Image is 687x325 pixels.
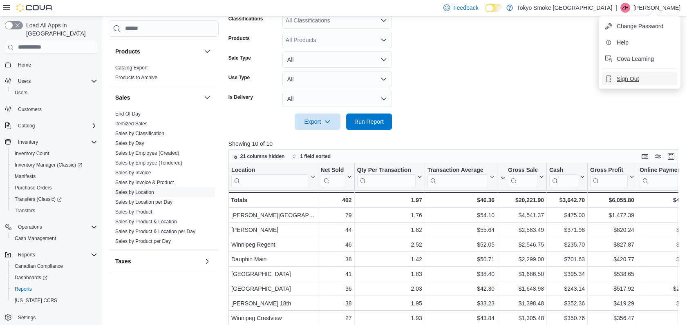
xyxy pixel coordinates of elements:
div: Location [231,166,309,174]
div: Sales [109,109,219,249]
div: Gross Profit [590,166,628,174]
div: 2.03 [357,284,422,294]
span: Catalog Export [115,65,148,71]
div: $20,221.90 [500,195,544,205]
div: [PERSON_NAME] 18th [231,298,316,308]
div: 36 [320,284,351,294]
a: Sales by Classification [115,131,164,136]
button: Open list of options [380,17,387,24]
div: [GEOGRAPHIC_DATA] [231,269,316,279]
span: Transfers (Classic) [15,196,62,203]
span: Cova Learning [617,55,654,63]
a: Dashboards [8,272,101,283]
span: Dashboards [11,273,97,283]
span: Load All Apps in [GEOGRAPHIC_DATA] [23,21,97,38]
span: Users [18,78,31,85]
h3: Taxes [115,257,131,265]
div: 1.83 [357,269,422,279]
div: Totals [231,195,316,205]
span: Reports [11,284,97,294]
div: $243.14 [549,284,585,294]
div: Transaction Average [427,166,488,174]
span: Transfers [15,207,35,214]
div: $2,299.00 [500,254,544,264]
div: $38.40 [427,269,495,279]
div: 38 [320,254,351,264]
button: Help [602,36,677,49]
button: All [282,71,392,87]
span: Export [300,114,336,130]
button: Sign Out [602,72,677,85]
a: Sales by Product [115,209,152,215]
button: Taxes [202,256,212,266]
div: $2,583.49 [500,225,544,235]
a: Sales by Product & Location [115,219,177,225]
button: Keyboard shortcuts [640,151,650,161]
button: Export [295,114,340,130]
span: Sales by Invoice [115,169,151,176]
span: Inventory [18,139,38,145]
div: $235.70 [549,240,585,249]
span: Purchase Orders [15,185,52,191]
div: 1.93 [357,313,422,323]
button: Run Report [346,114,392,130]
button: Customers [2,103,101,115]
a: Cash Management [11,234,59,243]
span: Users [15,89,27,96]
span: Reports [15,250,97,260]
button: Operations [2,221,101,233]
span: Inventory [15,137,97,147]
div: 1.97 [357,195,422,205]
div: $395.34 [549,269,585,279]
div: $52.05 [427,240,495,249]
button: Products [202,47,212,56]
div: Qty Per Transaction [357,166,415,174]
button: Users [15,76,34,86]
button: Qty Per Transaction [357,166,422,187]
label: Sale Type [228,55,251,61]
div: 38 [320,298,351,308]
div: Net Sold [320,166,345,174]
span: Dashboards [15,274,47,281]
button: Cash Management [8,233,101,244]
div: $43.84 [427,313,495,323]
button: Users [2,76,101,87]
div: Net Sold [320,166,345,187]
span: Canadian Compliance [15,263,63,269]
span: Purchase Orders [11,183,97,193]
a: Sales by Invoice & Product [115,180,174,185]
div: $46.36 [427,195,495,205]
div: $820.24 [590,225,634,235]
label: Use Type [228,74,250,81]
a: Sales by Location [115,189,154,195]
span: Cash Management [11,234,97,243]
div: $1,398.48 [500,298,544,308]
span: Sales by Employee (Tendered) [115,160,182,166]
div: $2,546.75 [500,240,544,249]
label: Is Delivery [228,94,253,100]
div: Products [109,63,219,86]
div: $54.10 [427,210,495,220]
div: $33.23 [427,298,495,308]
input: Dark Mode [485,4,502,12]
button: Sales [202,93,212,102]
div: 79 [320,210,351,220]
span: Home [18,62,31,68]
a: Dashboards [11,273,51,283]
button: 1 field sorted [289,151,334,161]
a: Manifests [11,171,39,181]
div: 1.82 [357,225,422,235]
button: Catalog [2,120,101,131]
div: $827.87 [590,240,634,249]
div: $42.30 [427,284,495,294]
a: Sales by Product per Day [115,238,171,244]
p: Tokyo Smoke [GEOGRAPHIC_DATA] [517,3,613,13]
p: Showing 10 of 10 [228,140,683,148]
a: Inventory Manager (Classic) [8,159,101,171]
button: Operations [15,222,45,232]
span: Transfers (Classic) [11,194,97,204]
button: Inventory Count [8,148,101,159]
button: Sales [115,93,201,102]
button: Home [2,59,101,71]
div: $1,305.48 [500,313,544,323]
